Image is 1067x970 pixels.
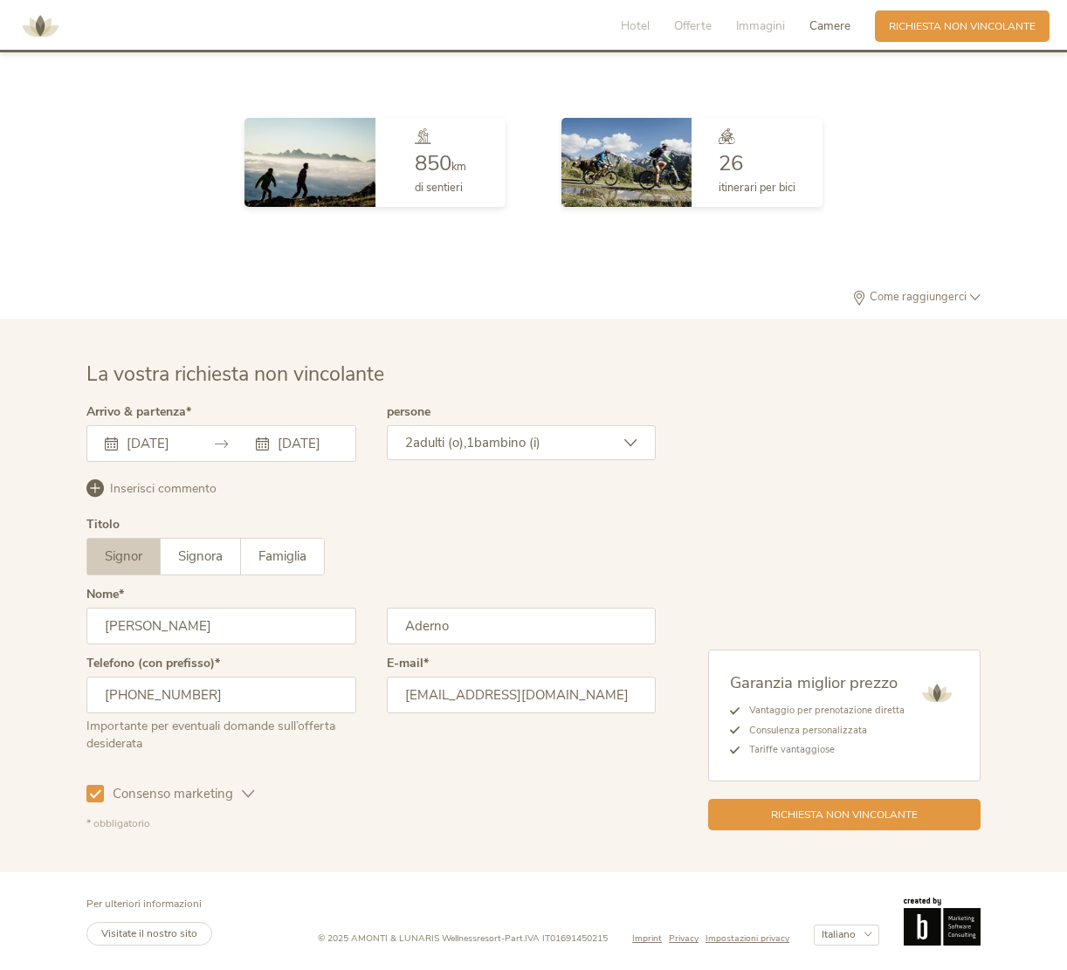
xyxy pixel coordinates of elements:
[86,897,202,911] span: Per ulteriori informazioni
[466,434,474,451] span: 1
[318,932,501,945] span: © 2025 AMONTI & LUNARIS Wellnessresort
[122,435,186,452] input: Arrivo
[669,932,699,945] span: Privacy
[706,932,789,945] span: Impostazioni privacy
[258,547,306,565] span: Famiglia
[86,361,384,388] span: La vostra richiesta non vincolante
[719,149,743,177] span: 26
[740,701,905,720] li: Vantaggio per prenotazione diretta
[86,922,212,946] a: Visitate il nostro sito
[387,657,429,670] label: E-mail
[669,932,706,946] a: Privacy
[501,932,505,945] span: -
[86,657,220,670] label: Telefono (con prefisso)
[178,547,223,565] span: Signora
[86,677,356,713] input: Telefono (con prefisso)
[915,671,959,715] img: AMONTI & LUNARIS Wellnessresort
[387,608,657,644] input: Cognome
[415,180,463,196] span: di sentieri
[405,434,413,451] span: 2
[889,19,1036,34] span: Richiesta non vincolante
[273,435,337,452] input: Partenza
[719,180,795,196] span: itinerari per bici
[415,149,451,177] span: 850
[632,932,662,945] span: Imprint
[505,932,608,945] span: Part.IVA IT01691450215
[706,932,789,946] a: Impostazioni privacy
[771,808,918,822] span: Richiesta non vincolante
[674,17,712,34] span: Offerte
[387,406,430,418] label: persone
[110,480,217,498] span: Inserisci commento
[866,292,970,303] span: Come raggiungerci
[451,159,466,175] span: km
[413,434,466,451] span: adulti (o),
[740,740,905,760] li: Tariffe vantaggiose
[474,434,540,451] span: bambino (i)
[86,406,191,418] label: Arrivo & partenza
[730,671,898,693] span: Garanzia miglior prezzo
[14,21,66,31] a: AMONTI & LUNARIS Wellnessresort
[101,926,197,940] span: Visitate il nostro sito
[105,547,142,565] span: Signor
[632,932,669,946] a: Imprint
[86,713,356,752] div: Importante per eventuali domande sull’offerta desiderata
[86,519,120,531] div: Titolo
[904,898,981,946] img: Brandnamic GmbH | Leading Hospitality Solutions
[621,17,650,34] span: Hotel
[86,608,356,644] input: Nome
[387,677,657,713] input: E-mail
[736,17,785,34] span: Immagini
[809,17,850,34] span: Camere
[104,785,242,803] span: Consenso marketing
[86,816,656,831] div: * obbligatorio
[86,588,124,601] label: Nome
[740,721,905,740] li: Consulenza personalizzata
